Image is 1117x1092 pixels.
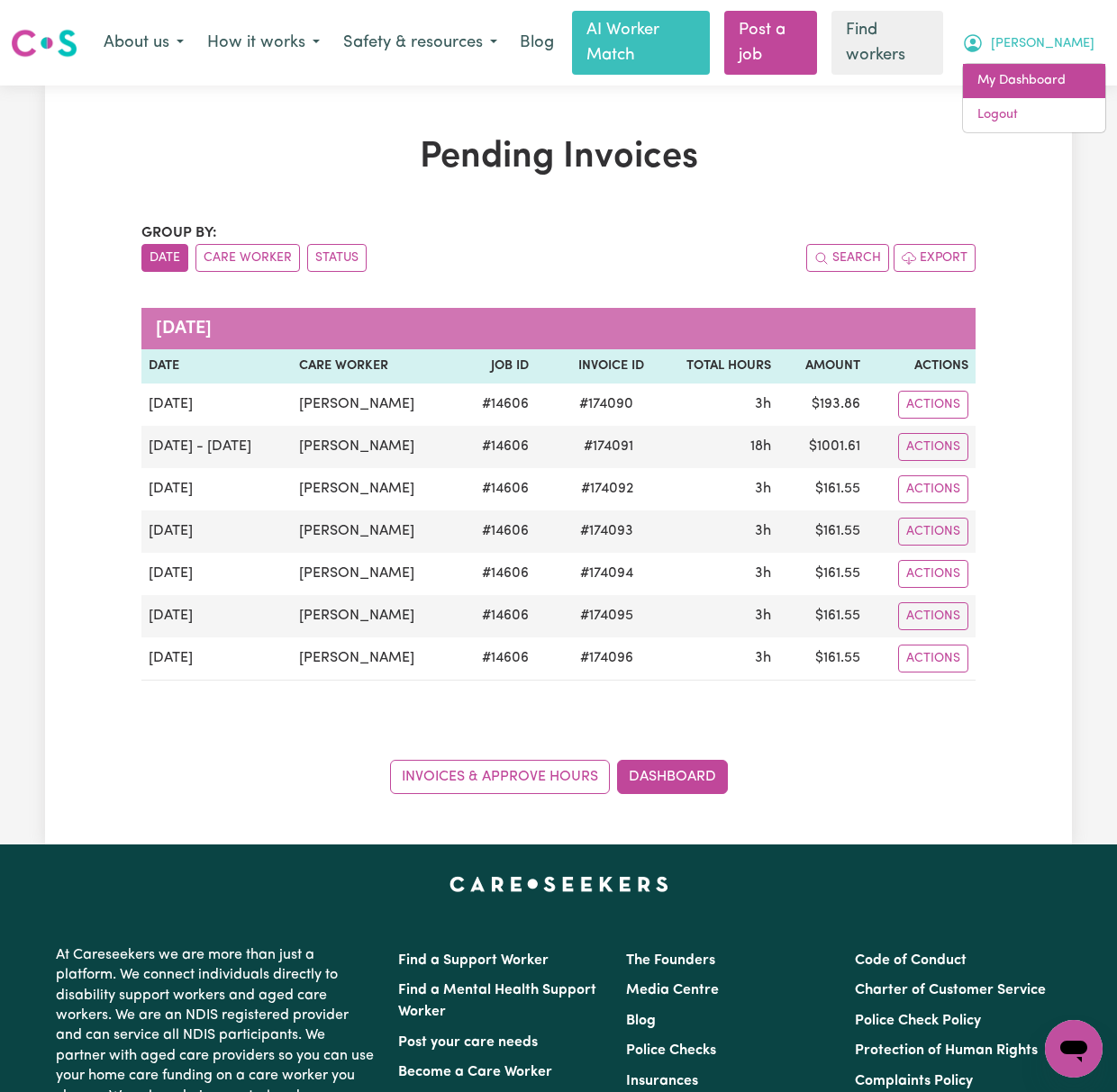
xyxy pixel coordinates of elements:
td: # 14606 [458,510,536,553]
td: $ 1001.61 [778,426,867,468]
th: Date [141,349,292,384]
td: # 14606 [458,553,536,595]
a: Post your care needs [398,1035,538,1050]
a: The Founders [626,953,715,968]
span: # 174094 [569,563,644,584]
td: # 14606 [458,637,536,681]
a: Careseekers home page [450,877,668,891]
a: My Dashboard [963,64,1105,98]
a: Charter of Customer Service [855,983,1046,997]
span: 3 hours [755,609,771,623]
td: [PERSON_NAME] [292,510,458,553]
button: Export [894,244,976,272]
button: Actions [898,645,968,672]
span: # 174090 [568,393,644,415]
button: Actions [898,475,968,503]
a: Find a Support Worker [398,953,549,968]
td: $ 161.55 [778,510,867,553]
button: sort invoices by date [141,244,188,272]
td: [PERSON_NAME] [292,384,458,426]
th: Actions [867,349,976,384]
td: # 14606 [458,468,536,510]
td: [DATE] [141,384,292,426]
span: # 174096 [569,647,644,669]
a: Find a Mental Health Support Worker [398,983,596,1019]
button: sort invoices by care worker [195,244,300,272]
th: Care Worker [292,349,458,384]
button: Search [806,244,889,272]
a: Code of Conduct [855,953,967,968]
a: Dashboard [617,760,728,794]
a: Police Checks [626,1043,716,1058]
span: [PERSON_NAME] [991,34,1094,54]
button: How it works [195,24,331,62]
a: Post a job [724,11,818,75]
a: Police Check Policy [855,1014,981,1028]
span: 18 hours [750,439,771,454]
a: Blog [626,1014,656,1028]
td: [DATE] [141,637,292,681]
a: Insurances [626,1074,698,1088]
span: 3 hours [755,524,771,538]
td: $ 161.55 [778,595,867,637]
span: # 174092 [570,478,644,500]
span: 3 hours [755,482,771,496]
span: 3 hours [755,651,771,665]
div: My Account [962,63,1106,132]
a: Media Centre [626,983,719,997]
th: Job ID [458,349,536,384]
td: # 14606 [458,384,536,426]
a: Invoices & Approve Hours [390,760,610,794]
span: # 174091 [573,436,644,457]
td: $ 161.55 [778,637,867,681]
button: About us [92,24,195,62]
a: Become a Care Worker [398,1065,552,1079]
td: # 14606 [458,595,536,637]
button: Actions [898,560,968,588]
a: Protection of Human Rights [855,1043,1038,1058]
td: [PERSON_NAME] [292,426,458,468]
a: AI Worker Match [572,11,710,75]
span: Group by: [141,226,217,240]
caption: [DATE] [141,308,976,349]
td: [PERSON_NAME] [292,468,458,510]
button: Actions [898,602,968,630]
button: Safety & resources [331,24,509,62]
img: Careseekers logo [11,27,77,59]
td: [PERSON_NAME] [292,553,458,595]
a: Complaints Policy [855,1074,973,1088]
button: sort invoices by paid status [307,244,367,272]
td: [DATE] - [DATE] [141,426,292,468]
td: $ 161.55 [778,553,867,595]
h1: Pending Invoices [141,136,976,179]
span: # 174093 [569,520,644,542]
td: [DATE] [141,595,292,637]
td: [PERSON_NAME] [292,595,458,637]
td: $ 193.86 [778,384,867,426]
td: # 14606 [458,426,536,468]
button: Actions [898,518,968,546]
button: Actions [898,433,968,461]
a: Careseekers logo [11,23,77,64]
td: [PERSON_NAME] [292,637,458,681]
a: Find workers [831,11,943,75]
th: Total Hours [651,349,778,384]
td: [DATE] [141,553,292,595]
th: Invoice ID [536,349,651,384]
td: [DATE] [141,510,292,553]
td: $ 161.55 [778,468,867,510]
span: 3 hours [755,566,771,581]
span: 3 hours [755,397,771,411]
a: Blog [509,23,565,63]
td: [DATE] [141,468,292,510]
a: Logout [963,98,1105,132]
th: Amount [778,349,867,384]
button: My Account [950,24,1106,62]
iframe: Button to launch messaging window [1045,1020,1103,1078]
span: # 174095 [569,605,644,627]
button: Actions [898,391,968,419]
